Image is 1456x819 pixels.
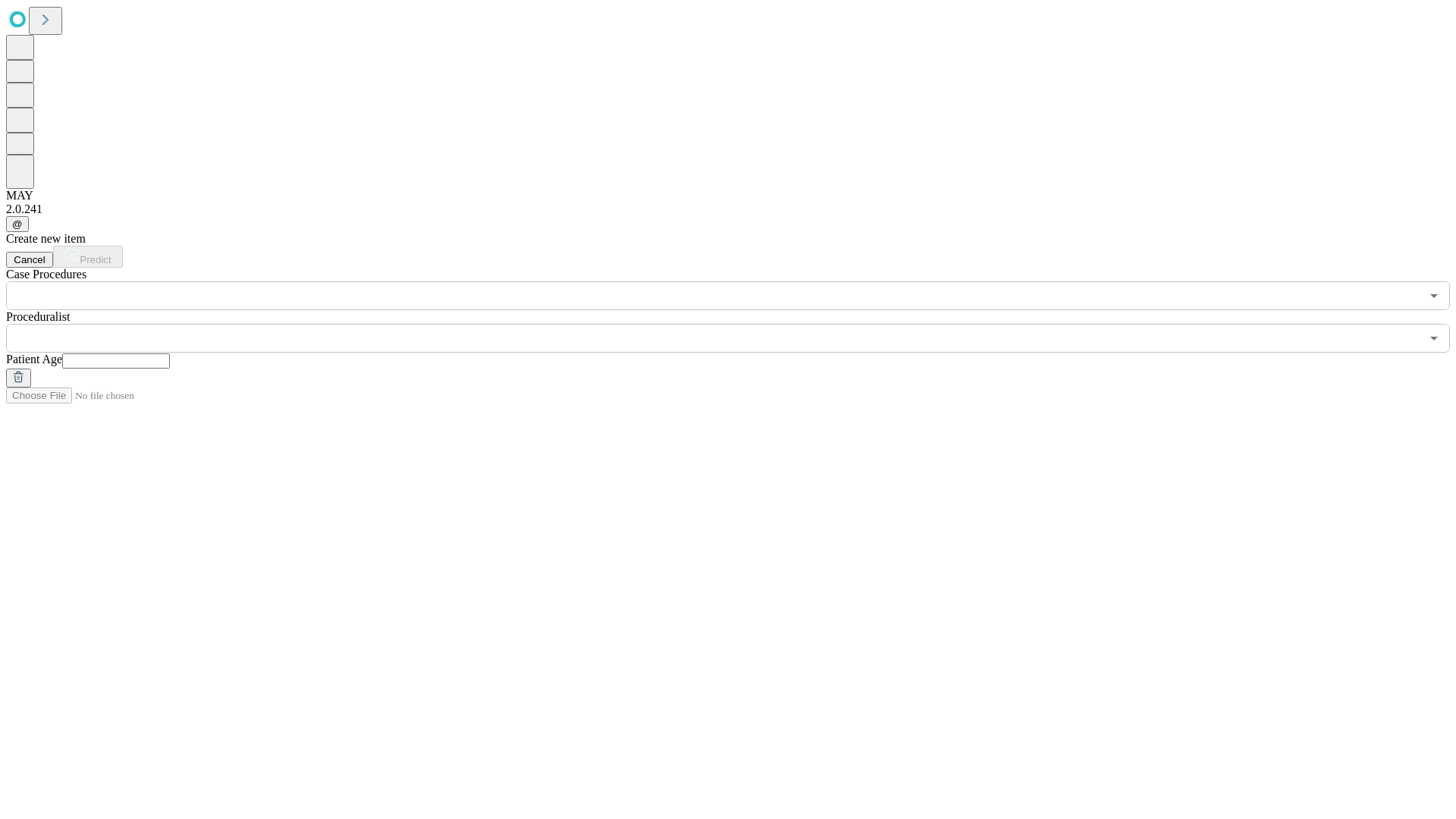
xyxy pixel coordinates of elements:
[6,353,62,366] span: Patient Age
[6,232,86,245] span: Create new item
[6,268,86,281] span: Scheduled Procedure
[6,252,53,268] button: Cancel
[1423,328,1445,349] button: Open
[6,310,70,323] span: Proceduralist
[53,246,123,268] button: Predict
[80,254,111,265] span: Predict
[12,218,23,230] span: @
[14,254,45,265] span: Cancel
[1423,285,1445,306] button: Open
[6,189,1450,202] div: MAY
[6,202,1450,216] div: 2.0.241
[6,216,29,232] button: @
